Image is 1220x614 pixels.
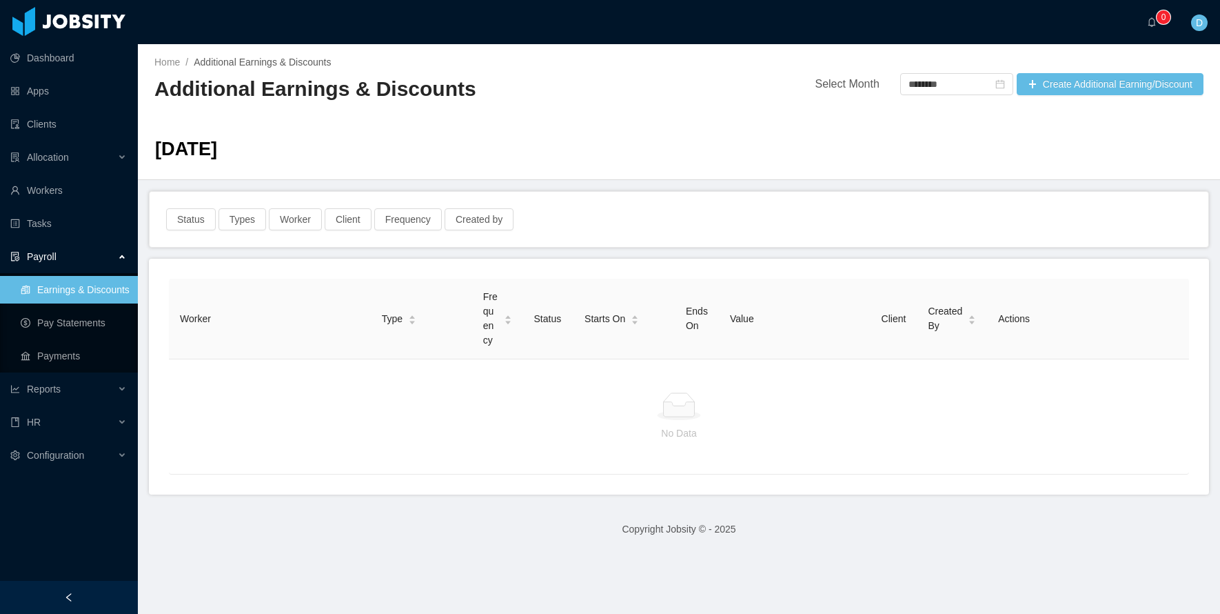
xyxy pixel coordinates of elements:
[584,312,625,326] span: Starts On
[445,208,514,230] button: Created by
[27,450,84,461] span: Configuration
[534,313,562,324] span: Status
[882,313,906,324] span: Client
[968,313,976,323] div: Sort
[408,313,416,323] div: Sort
[21,276,127,304] a: icon: reconciliationEarnings & Discounts
[185,57,188,68] span: /
[504,313,512,323] div: Sort
[10,110,127,138] a: icon: auditClients
[10,210,127,237] a: icon: profileTasks
[10,384,20,394] i: icon: line-chart
[1147,17,1157,27] i: icon: bell
[968,319,976,323] i: icon: caret-down
[995,79,1005,89] i: icon: calendar
[10,152,20,162] i: icon: solution
[180,426,1178,441] p: No Data
[10,417,20,427] i: icon: book
[504,319,511,323] i: icon: caret-down
[180,313,211,324] span: Worker
[686,306,708,331] span: Ends On
[815,78,879,90] span: Select Month
[27,152,69,163] span: Allocation
[1017,73,1203,95] button: icon: plusCreate Additional Earning/Discount
[27,417,41,428] span: HR
[10,44,127,72] a: icon: pie-chartDashboard
[1157,10,1170,24] sup: 0
[631,314,639,318] i: icon: caret-up
[409,314,416,318] i: icon: caret-up
[138,506,1220,553] footer: Copyright Jobsity © - 2025
[166,208,216,230] button: Status
[27,384,61,395] span: Reports
[10,77,127,105] a: icon: appstoreApps
[21,309,127,337] a: icon: dollarPay Statements
[730,313,754,324] span: Value
[325,208,372,230] button: Client
[968,314,976,318] i: icon: caret-up
[269,208,322,230] button: Worker
[154,75,679,103] h2: Additional Earnings & Discounts
[409,319,416,323] i: icon: caret-down
[374,208,442,230] button: Frequency
[631,313,639,323] div: Sort
[928,304,962,333] span: Created By
[27,251,57,262] span: Payroll
[10,177,127,204] a: icon: userWorkers
[504,314,511,318] i: icon: caret-up
[155,138,217,159] span: [DATE]
[631,319,639,323] i: icon: caret-down
[1196,14,1203,31] span: D
[998,313,1030,324] span: Actions
[218,208,266,230] button: Types
[382,312,403,326] span: Type
[194,57,331,68] span: Additional Earnings & Discounts
[21,342,127,370] a: icon: bankPayments
[154,57,180,68] a: Home
[483,290,498,348] span: Frequency
[10,252,20,261] i: icon: file-protect
[10,450,20,460] i: icon: setting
